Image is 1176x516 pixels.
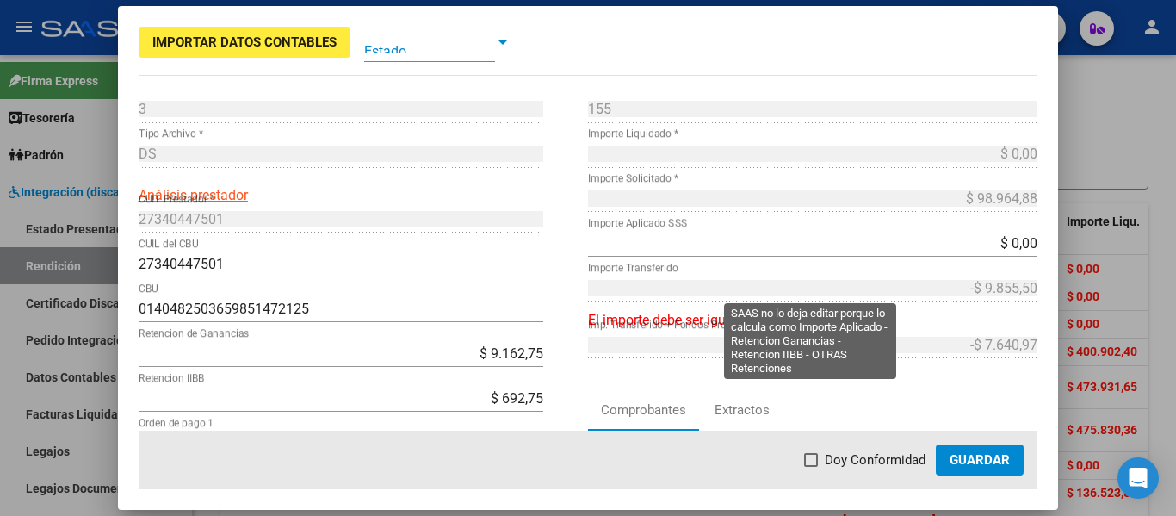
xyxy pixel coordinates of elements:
[715,401,770,420] div: Extractos
[936,445,1024,476] button: Guardar
[588,310,1037,331] p: El importe debe ser igual o mayor a 0.
[1117,457,1159,499] div: Open Intercom Messenger
[950,452,1010,468] span: Guardar
[152,34,337,50] span: Importar Datos Contables
[139,27,350,58] button: Importar Datos Contables
[601,401,686,420] div: Comprobantes
[825,450,925,470] span: Doy Conformidad
[139,187,248,203] span: Análisis prestador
